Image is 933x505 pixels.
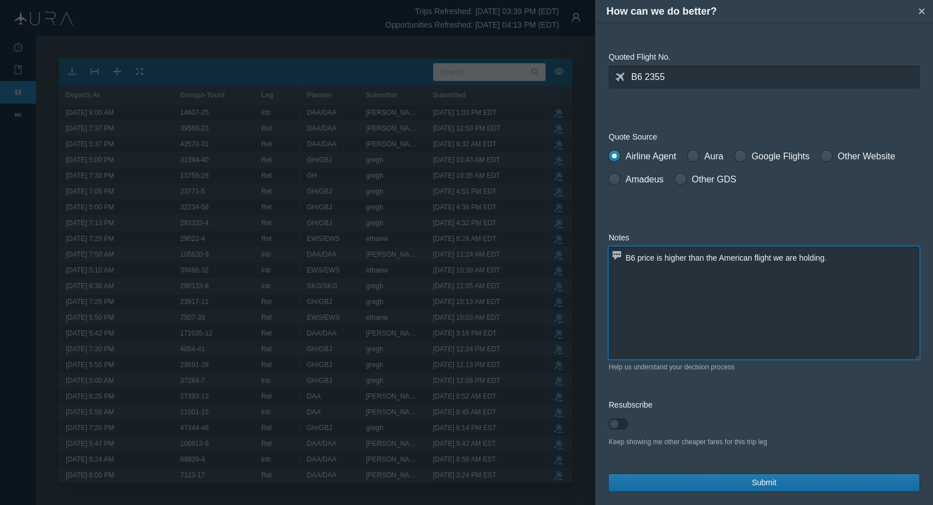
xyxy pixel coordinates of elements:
[609,150,676,163] label: Airline Agent
[609,52,671,61] span: Quoted Flight No.
[609,247,919,359] textarea: B6 price is higher than the American flight we are holding.
[609,362,919,372] div: Help us understand your decision process
[688,150,724,163] label: Aura
[821,150,895,163] label: Other Website
[675,173,736,186] label: Other GDS
[609,132,657,141] span: Quote Source
[752,477,776,489] span: Submit
[609,400,653,409] span: Resubscribe
[735,150,810,163] label: Google Flights
[913,3,930,20] button: Close
[609,233,630,242] span: Notes
[606,4,913,19] h4: How can we do better?
[609,474,919,491] button: Submit
[609,437,919,447] div: Keep showing me other cheaper fares for this trip leg
[609,173,664,186] label: Amadeus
